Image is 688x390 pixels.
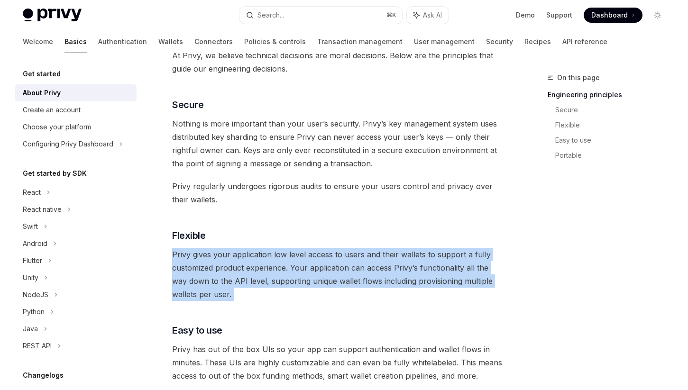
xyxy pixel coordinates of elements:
[23,289,48,300] div: NodeJS
[557,72,600,83] span: On this page
[23,323,38,335] div: Java
[23,306,45,317] div: Python
[386,11,396,19] span: ⌘ K
[23,104,81,116] div: Create an account
[244,30,306,53] a: Policies & controls
[172,180,504,206] span: Privy regularly undergoes rigorous audits to ensure your users control and privacy over their wal...
[172,117,504,170] span: Nothing is more important than your user’s security. Privy’s key management system uses distribut...
[516,10,535,20] a: Demo
[584,8,642,23] a: Dashboard
[23,68,61,80] h5: Get started
[317,30,403,53] a: Transaction management
[23,340,52,352] div: REST API
[555,133,673,148] a: Easy to use
[172,49,504,75] span: At Privy, we believe technical decisions are moral decisions. Below are the principles that guide...
[23,272,38,283] div: Unity
[257,9,284,21] div: Search...
[172,98,203,111] span: Secure
[555,118,673,133] a: Flexible
[23,238,47,249] div: Android
[407,7,449,24] button: Ask AI
[23,221,38,232] div: Swift
[15,84,137,101] a: About Privy
[555,102,673,118] a: Secure
[548,87,673,102] a: Engineering principles
[524,30,551,53] a: Recipes
[591,10,628,20] span: Dashboard
[23,9,82,22] img: light logo
[15,118,137,136] a: Choose your platform
[23,87,61,99] div: About Privy
[64,30,87,53] a: Basics
[23,370,64,381] h5: Changelogs
[172,229,205,242] span: Flexible
[555,148,673,163] a: Portable
[172,343,504,382] span: Privy has out of the box UIs so your app can support authentication and wallet flows in minutes. ...
[23,30,53,53] a: Welcome
[486,30,513,53] a: Security
[172,324,222,337] span: Easy to use
[650,8,665,23] button: Toggle dark mode
[15,101,137,118] a: Create an account
[23,168,87,179] h5: Get started by SDK
[546,10,572,20] a: Support
[562,30,607,53] a: API reference
[414,30,475,53] a: User management
[98,30,147,53] a: Authentication
[158,30,183,53] a: Wallets
[172,248,504,301] span: Privy gives your application low level access to users and their wallets to support a fully custo...
[23,255,42,266] div: Flutter
[23,138,113,150] div: Configuring Privy Dashboard
[23,187,41,198] div: React
[239,7,402,24] button: Search...⌘K
[423,10,442,20] span: Ask AI
[23,204,62,215] div: React native
[23,121,91,133] div: Choose your platform
[194,30,233,53] a: Connectors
